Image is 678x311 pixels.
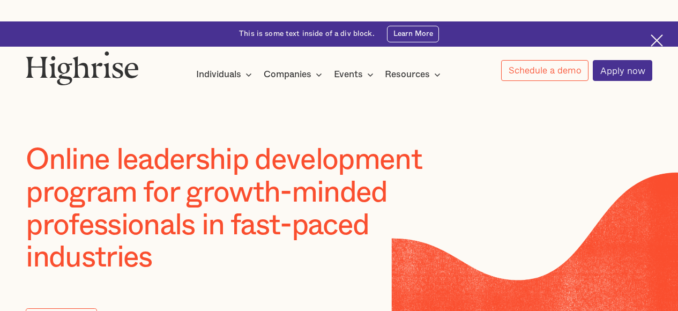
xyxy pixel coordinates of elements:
a: Schedule a demo [501,60,588,81]
a: Apply now [593,60,652,81]
div: Events [334,68,377,81]
h1: Online leadership development program for growth-minded professionals in fast-paced industries [26,144,483,275]
div: Companies [264,68,325,81]
div: Individuals [196,68,241,81]
a: Learn More [387,26,439,42]
div: Events [334,68,363,81]
div: Resources [385,68,444,81]
img: Highrise logo [26,51,139,85]
div: Companies [264,68,311,81]
div: Resources [385,68,430,81]
div: This is some text inside of a div block. [239,29,375,39]
img: Cross icon [651,34,663,47]
div: Individuals [196,68,255,81]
